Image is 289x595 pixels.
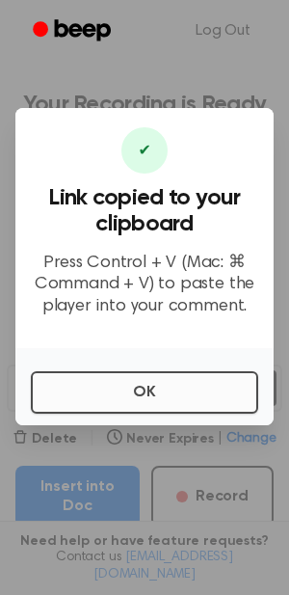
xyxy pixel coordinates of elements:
h3: Link copied to your clipboard [31,185,258,237]
a: Beep [19,13,128,50]
p: Press Control + V (Mac: ⌘ Command + V) to paste the player into your comment. [31,253,258,318]
div: ✔ [121,127,168,174]
a: Log Out [176,8,270,54]
button: OK [31,371,258,414]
